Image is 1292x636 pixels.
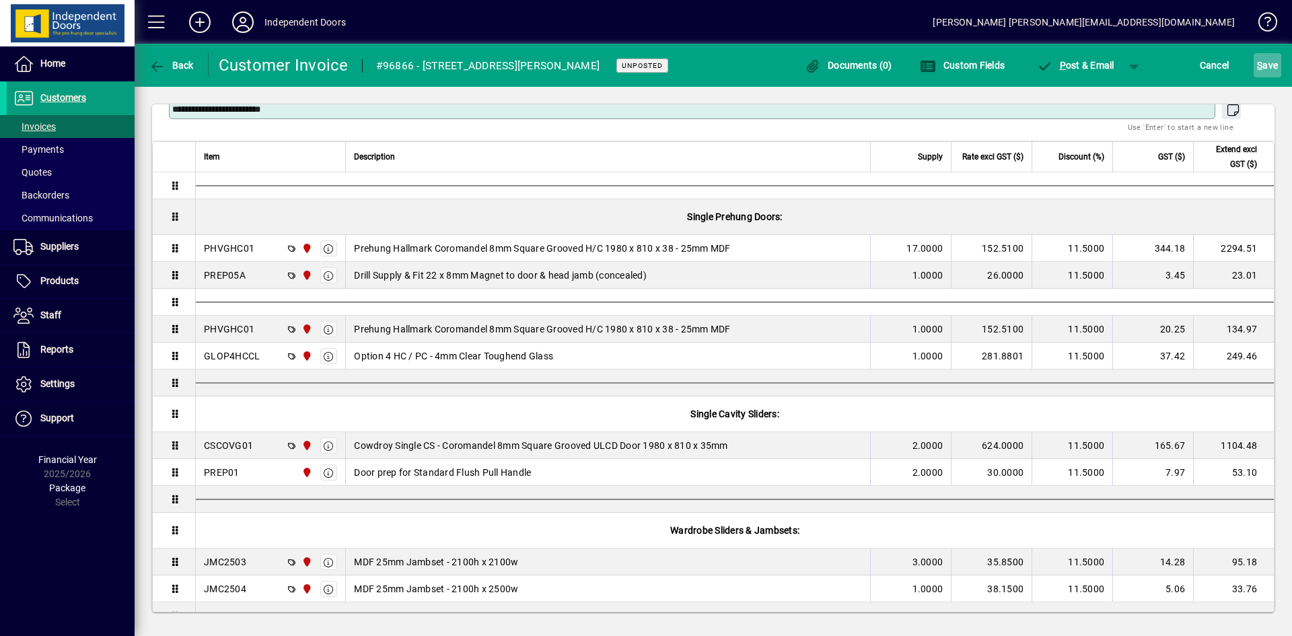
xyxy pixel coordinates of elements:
span: Christchurch [298,438,314,453]
button: Add [178,10,221,34]
span: Custom Fields [920,60,1005,71]
div: PREP05A [204,269,246,282]
span: 1.0000 [912,269,943,282]
span: Description [354,149,395,164]
span: Prehung Hallmark Coromandel 8mm Square Grooved H/C 1980 x 810 x 38 - 25mm MDF [354,242,730,255]
button: Save [1254,53,1281,77]
td: 11.5000 [1032,316,1112,343]
span: ave [1257,55,1278,76]
a: Invoices [7,115,135,138]
button: Custom Fields [917,53,1008,77]
span: 1.0000 [912,349,943,363]
span: Financial Year [38,454,97,465]
td: 95.18 [1193,549,1274,575]
div: 281.8801 [960,349,1024,363]
div: [PERSON_NAME] [PERSON_NAME][EMAIL_ADDRESS][DOMAIN_NAME] [933,11,1235,33]
span: Extend excl GST ($) [1202,142,1257,172]
div: PHVGHC01 [204,322,254,336]
span: Christchurch [298,241,314,256]
span: Suppliers [40,241,79,252]
span: MDF 25mm Jambset - 2100h x 2500w [354,582,518,596]
td: 11.5000 [1032,549,1112,575]
a: Home [7,47,135,81]
td: 11.5000 [1032,432,1112,459]
div: PHVGHC01 [204,242,254,255]
button: Documents (0) [801,53,896,77]
td: 5.06 [1112,575,1193,602]
div: 152.5100 [960,322,1024,336]
a: Payments [7,138,135,161]
a: Support [7,402,135,435]
span: Settings [40,378,75,389]
div: 38.1500 [960,582,1024,596]
span: S [1257,60,1262,71]
span: 1.0000 [912,322,943,336]
span: GST ($) [1158,149,1185,164]
span: Documents (0) [805,60,892,71]
td: 1104.48 [1193,432,1274,459]
span: 2.0000 [912,466,943,479]
div: Customer Invoice [219,55,349,76]
span: 2.0000 [912,439,943,452]
td: 20.25 [1112,316,1193,343]
td: 37.42 [1112,343,1193,369]
span: Rate excl GST ($) [962,149,1024,164]
div: GLOP4HCCL [204,349,260,363]
span: Products [40,275,79,286]
div: CSCOVG01 [204,439,253,452]
a: Communications [7,207,135,229]
td: 11.5000 [1032,459,1112,486]
div: Independent Doors [264,11,346,33]
td: 7.97 [1112,459,1193,486]
div: 30.0000 [960,466,1024,479]
span: Option 4 HC / PC - 4mm Clear Toughend Glass [354,349,553,363]
td: 3.45 [1112,262,1193,289]
span: ost & Email [1036,60,1114,71]
a: Products [7,264,135,298]
span: Supply [918,149,943,164]
span: Item [204,149,220,164]
td: 53.10 [1193,459,1274,486]
a: Staff [7,299,135,332]
td: 11.5000 [1032,343,1112,369]
span: Christchurch [298,555,314,569]
div: PREP01 [204,466,240,479]
span: Drill Supply & Fit 22 x 8mm Magnet to door & head jamb (concealed) [354,269,647,282]
span: Christchurch [298,465,314,480]
a: Backorders [7,184,135,207]
span: P [1060,60,1066,71]
span: Cancel [1200,55,1229,76]
div: 26.0000 [960,269,1024,282]
span: Package [49,483,85,493]
td: 134.97 [1193,316,1274,343]
td: 11.5000 [1032,575,1112,602]
button: Back [145,53,197,77]
span: Unposted [622,61,663,70]
a: Settings [7,367,135,401]
div: Wardrobe Sliders & Jambsets: [196,513,1274,548]
span: Door prep for Standard Flush Pull Handle [354,466,531,479]
app-page-header-button: Back [135,53,209,77]
span: Home [40,58,65,69]
span: Christchurch [298,349,314,363]
div: JMC2504 [204,582,246,596]
span: Christchurch [298,322,314,337]
div: 624.0000 [960,439,1024,452]
div: Single Prehung Doors: [196,199,1274,234]
span: Payments [13,144,64,155]
a: Suppliers [7,230,135,264]
span: Cowdroy Single CS - Coromandel 8mm Square Grooved ULCD Door 1980 x 810 x 35mm [354,439,727,452]
span: Reports [40,344,73,355]
td: 11.5000 [1032,235,1112,262]
span: MDF 25mm Jambset - 2100h x 2100w [354,555,518,569]
div: 35.8500 [960,555,1024,569]
span: Back [149,60,194,71]
a: Reports [7,333,135,367]
td: 23.01 [1193,262,1274,289]
div: Single Cavity Sliders: [196,396,1274,431]
span: Invoices [13,121,56,132]
td: 14.28 [1112,549,1193,575]
a: Quotes [7,161,135,184]
span: Christchurch [298,581,314,596]
span: 17.0000 [906,242,943,255]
